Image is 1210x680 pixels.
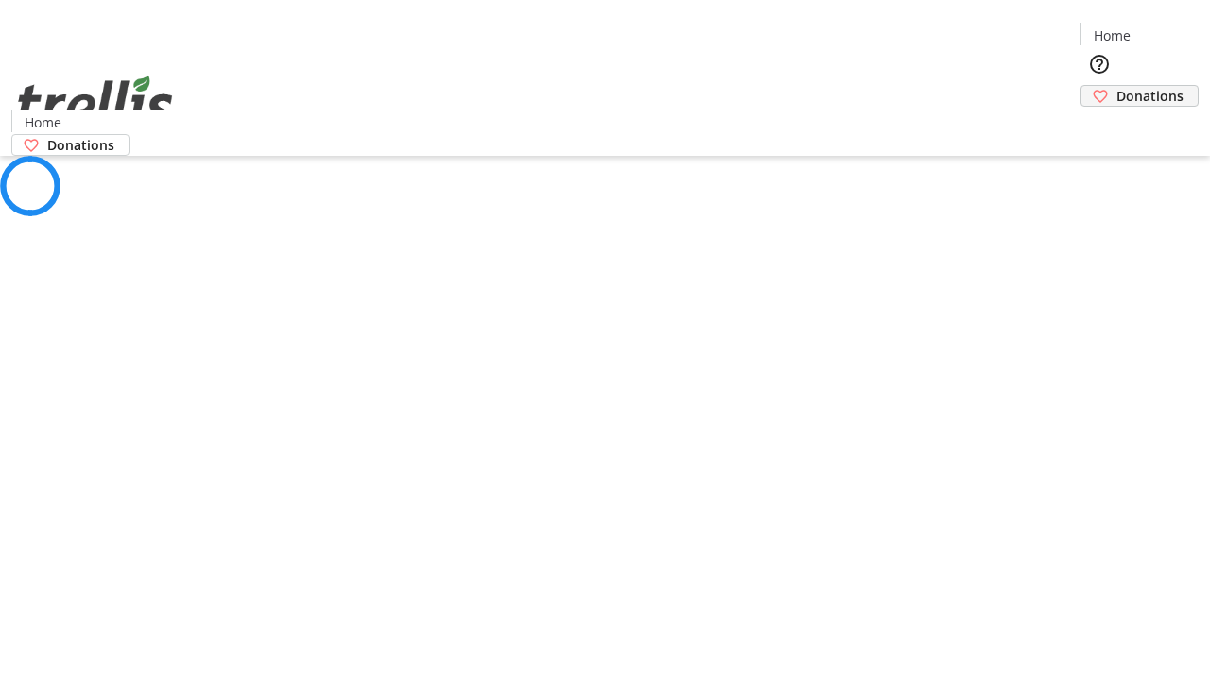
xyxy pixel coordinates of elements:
[11,134,130,156] a: Donations
[47,135,114,155] span: Donations
[1080,85,1199,107] a: Donations
[1081,25,1142,45] a: Home
[25,112,61,132] span: Home
[12,112,73,132] a: Home
[1116,86,1184,106] span: Donations
[1080,45,1118,83] button: Help
[11,55,180,149] img: Orient E2E Organization 0gVn3KdbAw's Logo
[1080,107,1118,144] button: Cart
[1094,25,1131,45] span: Home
